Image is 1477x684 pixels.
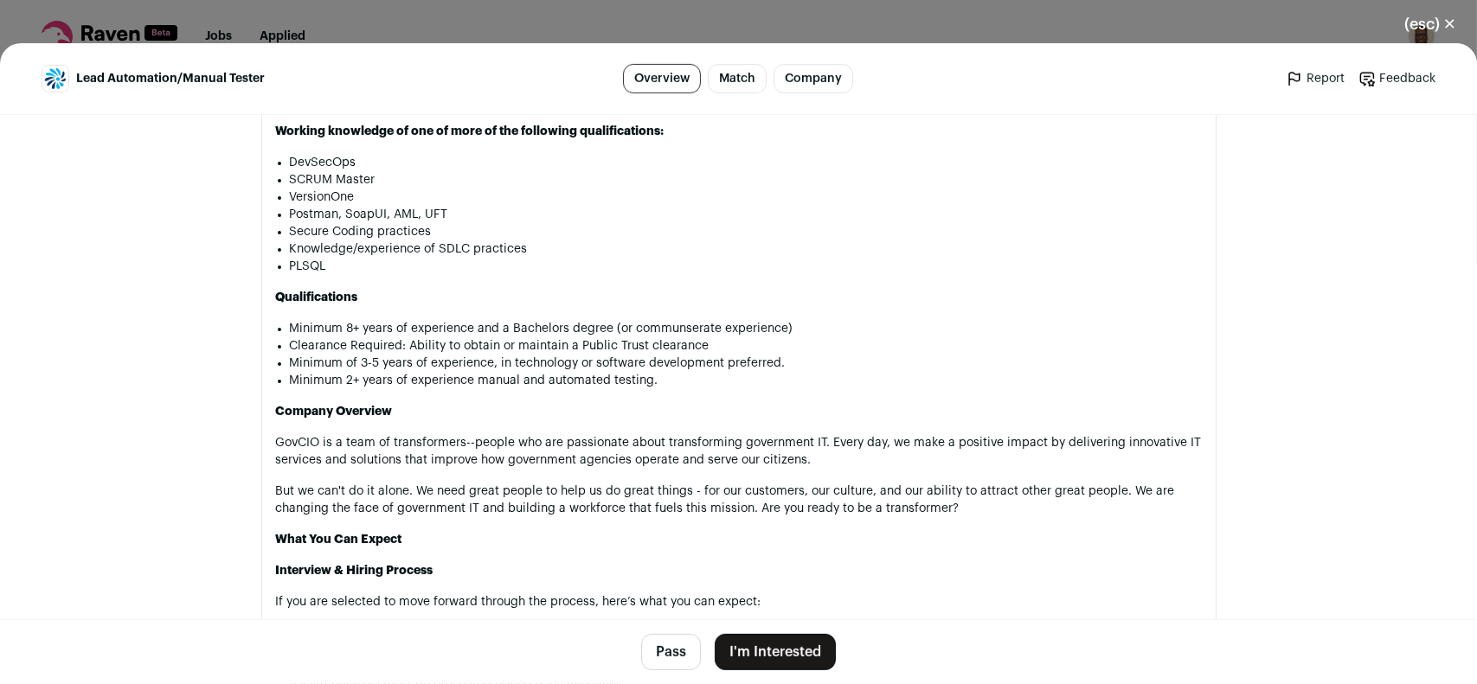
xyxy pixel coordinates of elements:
span: Lead Automation/Manual Tester [76,70,265,87]
strong: Qualifications [276,291,358,304]
li: Clearance Required: Ability to obtain or maintain a Public Trust clearance [290,337,1202,355]
a: Feedback [1358,70,1435,87]
li: Minimum 2+ years of experience manual and automated testing. [290,372,1202,389]
li: Minimum of 3-5 years of experience, in technology or software development preferred. [290,355,1202,372]
a: Overview [623,64,701,93]
a: Company [774,64,853,93]
strong: Working knowledge of one of more of the following qualifications: [276,125,665,137]
p: But we can't do it alone. We need great people to help us do great things - for our customers, ou... [276,483,1202,517]
strong: Interview & Hiring Process [276,565,433,577]
strong: Company Overview [276,406,393,418]
li: VersionOne [290,189,1202,206]
li: Minimum 8+ years of experience and a Bachelors degree (or communserate experience) [290,320,1202,337]
li: Knowledge/experience of SDLC practices [290,240,1202,258]
p: If you are selected to move forward through the process, here’s what you can expect: [276,593,1202,610]
strong: What You Can Expect [276,534,402,546]
li: Secure Coding practices [290,223,1202,240]
button: Close modal [1384,5,1477,43]
li: SCRUM Master [290,171,1202,189]
li: DevSecOps [290,154,1202,171]
li: Postman, SoapUI, AML, UFT [290,206,1202,223]
p: GovCIO is a team of transformers--people who are passionate about transforming government IT. Eve... [276,434,1202,469]
a: Report [1286,70,1345,87]
li: PLSQL [290,258,1202,275]
a: Match [708,64,767,93]
button: I'm Interested [715,634,836,670]
button: Pass [641,634,701,670]
img: 2897cafaa6e6cd8203e6dca65ded943de5d62370aeca030594eb5774c1c2752f.jpg [42,66,68,92]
